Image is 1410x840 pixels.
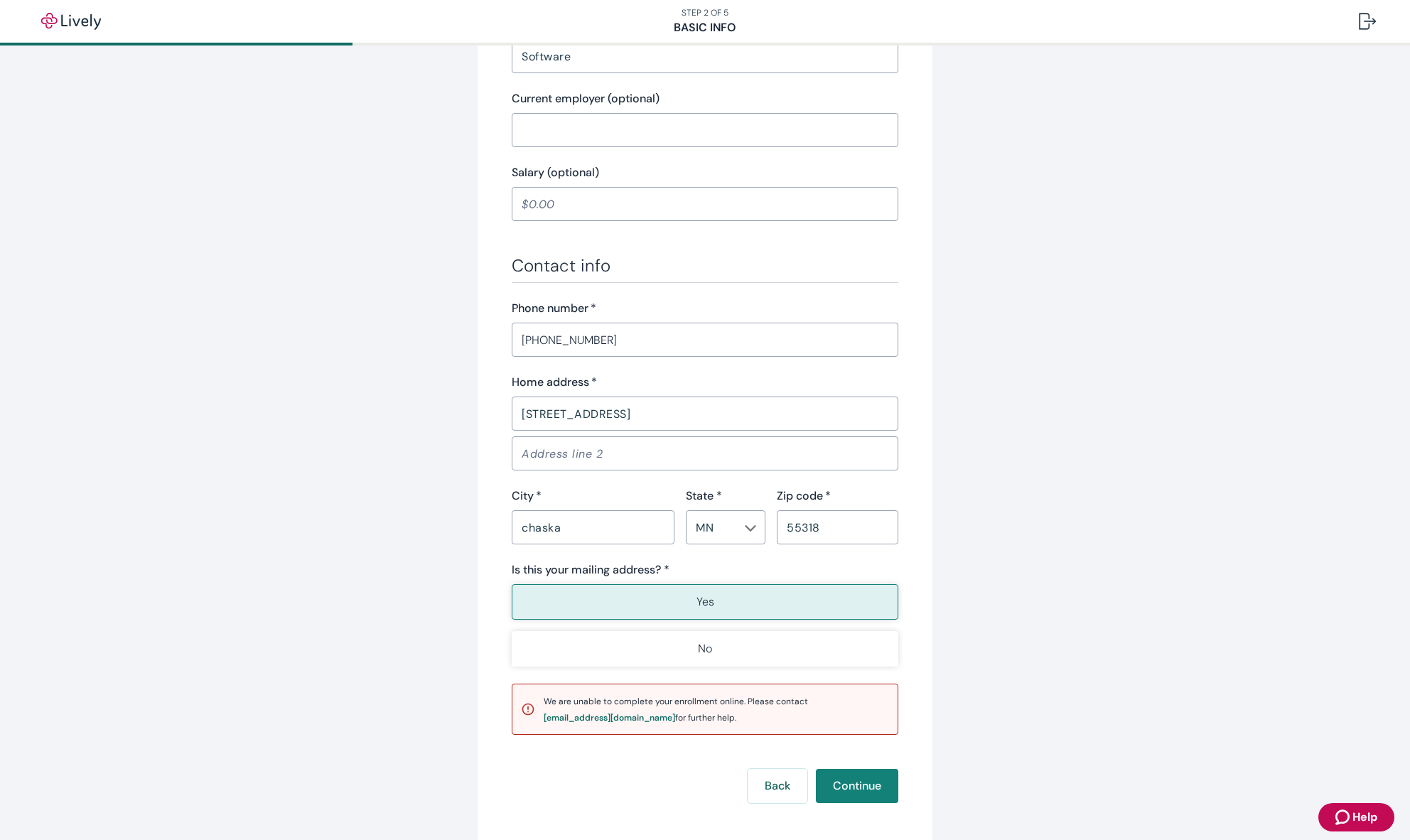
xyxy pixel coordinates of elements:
[816,769,898,803] button: Continue
[690,517,738,537] input: --
[1318,803,1394,831] button: Zendesk support iconHelp
[512,631,898,667] button: No
[512,561,669,578] label: Is this your mailing address? *
[512,300,596,317] label: Phone number
[777,488,831,505] label: Zip code
[512,255,898,276] h3: Contact info
[544,714,675,722] div: [EMAIL_ADDRESS][DOMAIN_NAME]
[1352,809,1377,826] span: Help
[512,190,898,218] input: $0.00
[743,521,758,535] button: Open
[745,522,756,534] svg: Chevron icon
[777,513,898,542] input: Zip code
[512,513,674,542] input: City
[1347,4,1387,38] button: Log out
[512,584,898,620] button: Yes
[512,439,898,468] input: Address line 2
[686,488,722,505] label: State *
[512,374,597,391] label: Home address
[544,714,675,722] a: support email
[512,90,660,107] label: Current employer (optional)
[698,640,712,657] p: No
[512,164,599,181] label: Salary (optional)
[748,769,807,803] button: Back
[512,488,542,505] label: City
[31,13,111,30] img: Lively
[1335,809,1352,826] svg: Zendesk support icon
[512,325,898,354] input: (555) 555-5555
[512,399,898,428] input: Address line 1
[696,593,714,610] p: Yes
[544,696,808,723] span: We are unable to complete your enrollment online. Please contact for further help.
